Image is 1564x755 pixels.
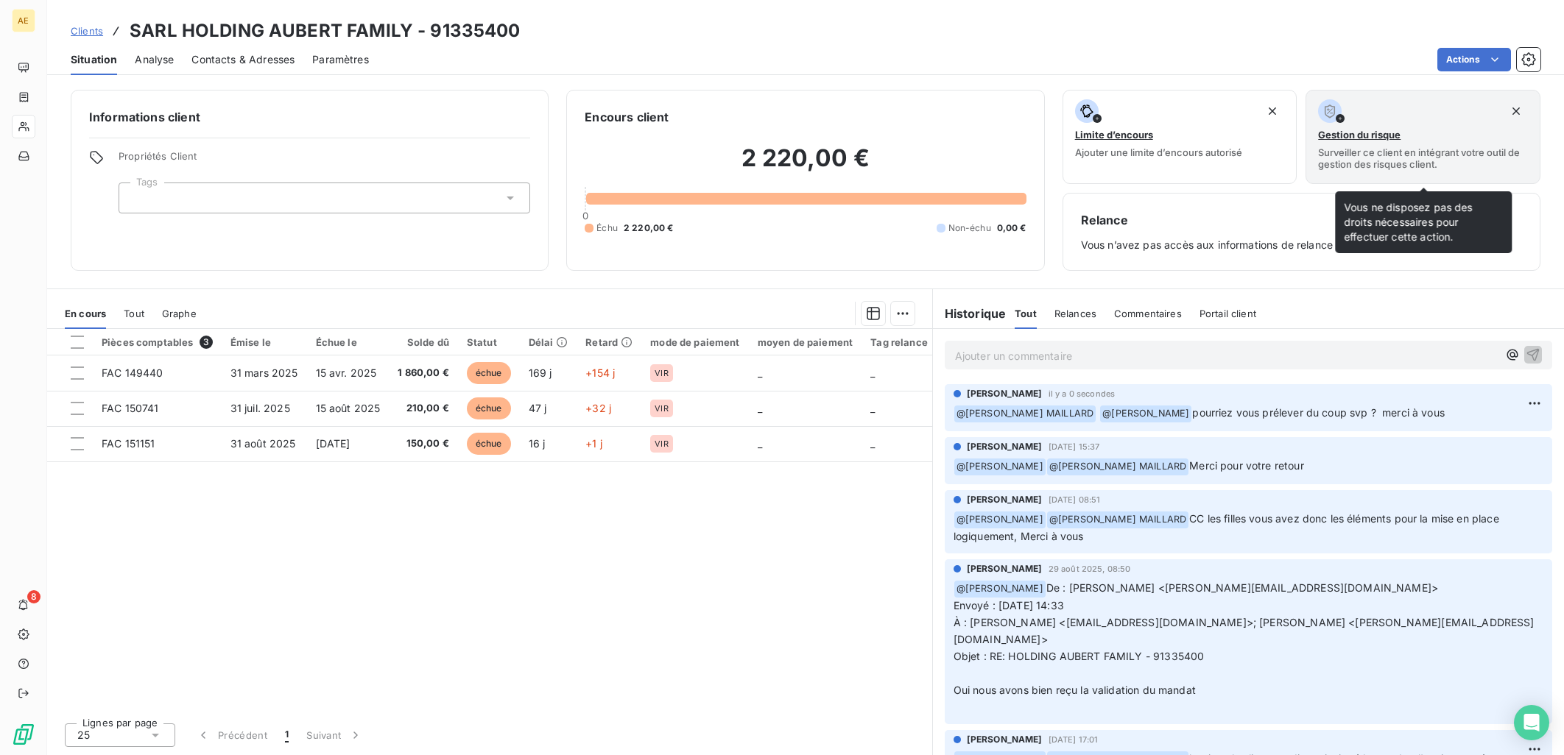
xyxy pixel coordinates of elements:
[954,405,1096,422] span: @ [PERSON_NAME] MAILLARD
[1049,495,1101,504] span: [DATE] 08:51
[89,108,530,126] h6: Informations client
[119,150,530,171] span: Propriétés Client
[467,397,511,419] span: échue
[758,402,762,414] span: _
[102,437,155,450] span: FAC 151151
[758,437,762,450] span: _
[1049,735,1099,744] span: [DATE] 17:01
[529,336,568,348] div: Délai
[933,305,1007,322] h6: Historique
[1344,201,1473,243] span: Vous ne disposez pas des droits nécessaires pour effectuer cette action.
[870,336,945,348] div: Tag relance
[162,308,197,319] span: Graphe
[102,366,163,379] span: FAC 149440
[398,436,449,451] span: 150,00 €
[467,336,511,348] div: Statut
[285,728,289,742] span: 1
[135,52,174,67] span: Analyse
[948,221,991,235] span: Non-échu
[870,402,875,414] span: _
[316,402,381,414] span: 15 août 2025
[1318,129,1401,141] span: Gestion du risque
[655,439,668,448] span: VIR
[1054,308,1096,319] span: Relances
[954,599,1064,612] span: Envoyé : [DATE] 14:33
[230,366,298,379] span: 31 mars 2025
[191,52,295,67] span: Contacts & Adresses
[655,404,668,413] span: VIR
[582,210,588,221] span: 0
[276,720,297,751] button: 1
[130,18,521,44] h3: SARL HOLDING AUBERT FAMILY - 91335400
[967,387,1043,400] span: [PERSON_NAME]
[954,616,1535,645] span: À : [PERSON_NAME] <[EMAIL_ADDRESS][DOMAIN_NAME]>; [PERSON_NAME] <[PERSON_NAME][EMAIL_ADDRESS][DOM...
[585,143,1026,188] h2: 2 220,00 €
[870,437,875,450] span: _
[316,437,351,450] span: [DATE]
[967,440,1043,453] span: [PERSON_NAME]
[1306,90,1540,184] button: Gestion du risqueSurveiller ce client en intégrant votre outil de gestion des risques client.
[870,366,875,379] span: _
[954,512,1502,542] span: CC les filles vous avez donc les éléments pour la mise en place logiquement, Merci à vous
[65,308,106,319] span: En cours
[1063,90,1297,184] button: Limite d’encoursAjouter une limite d’encours autorisé
[529,402,547,414] span: 47 j
[1189,459,1303,472] span: Merci pour votre retour
[529,437,546,450] span: 16 j
[650,336,739,348] div: mode de paiement
[71,25,103,37] span: Clients
[655,369,668,377] span: VIR
[230,437,296,450] span: 31 août 2025
[997,221,1026,235] span: 0,00 €
[1075,129,1153,141] span: Limite d’encours
[1047,458,1188,475] span: @ [PERSON_NAME] MAILLARD
[1200,308,1256,319] span: Portail client
[624,221,674,235] span: 2 220,00 €
[316,336,381,348] div: Échue le
[967,562,1043,575] span: [PERSON_NAME]
[954,458,1046,475] span: @ [PERSON_NAME]
[758,366,762,379] span: _
[1049,442,1100,451] span: [DATE] 15:37
[297,720,372,751] button: Suivant
[102,402,159,414] span: FAC 150741
[1514,705,1549,740] div: Open Intercom Messenger
[27,590,40,603] span: 8
[398,336,449,348] div: Solde dû
[954,581,1046,598] span: @ [PERSON_NAME]
[758,336,853,348] div: moyen de paiement
[398,401,449,416] span: 210,00 €
[71,24,103,38] a: Clients
[585,108,669,126] h6: Encours client
[316,366,377,379] span: 15 avr. 2025
[1318,146,1528,170] span: Surveiller ce client en intégrant votre outil de gestion des risques client.
[954,511,1046,528] span: @ [PERSON_NAME]
[954,650,1205,662] span: Objet : RE: HOLDING AUBERT FAMILY - 91335400
[967,733,1043,746] span: [PERSON_NAME]
[1049,389,1116,398] span: il y a 0 secondes
[585,366,615,379] span: +154 j
[398,366,449,380] span: 1 860,00 €
[596,221,618,235] span: Échu
[585,437,602,450] span: +1 j
[585,336,633,348] div: Retard
[1192,406,1445,419] span: pourriez vous prélever du coup svp ? merci à vous
[1114,308,1182,319] span: Commentaires
[187,720,276,751] button: Précédent
[1075,146,1242,158] span: Ajouter une limite d’encours autorisé
[1049,564,1131,573] span: 29 août 2025, 08:50
[230,336,298,348] div: Émise le
[1015,308,1037,319] span: Tout
[1081,211,1522,252] div: Vous n’avez pas accès aux informations de relance de ce client.
[585,402,611,414] span: +32 j
[230,402,290,414] span: 31 juil. 2025
[102,336,213,349] div: Pièces comptables
[1100,405,1191,422] span: @ [PERSON_NAME]
[12,723,35,746] img: Logo LeanPay
[1046,581,1438,594] span: De : [PERSON_NAME] <[PERSON_NAME][EMAIL_ADDRESS][DOMAIN_NAME]>
[71,52,117,67] span: Situation
[467,433,511,455] span: échue
[77,728,90,742] span: 25
[1047,511,1188,528] span: @ [PERSON_NAME] MAILLARD
[124,308,144,319] span: Tout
